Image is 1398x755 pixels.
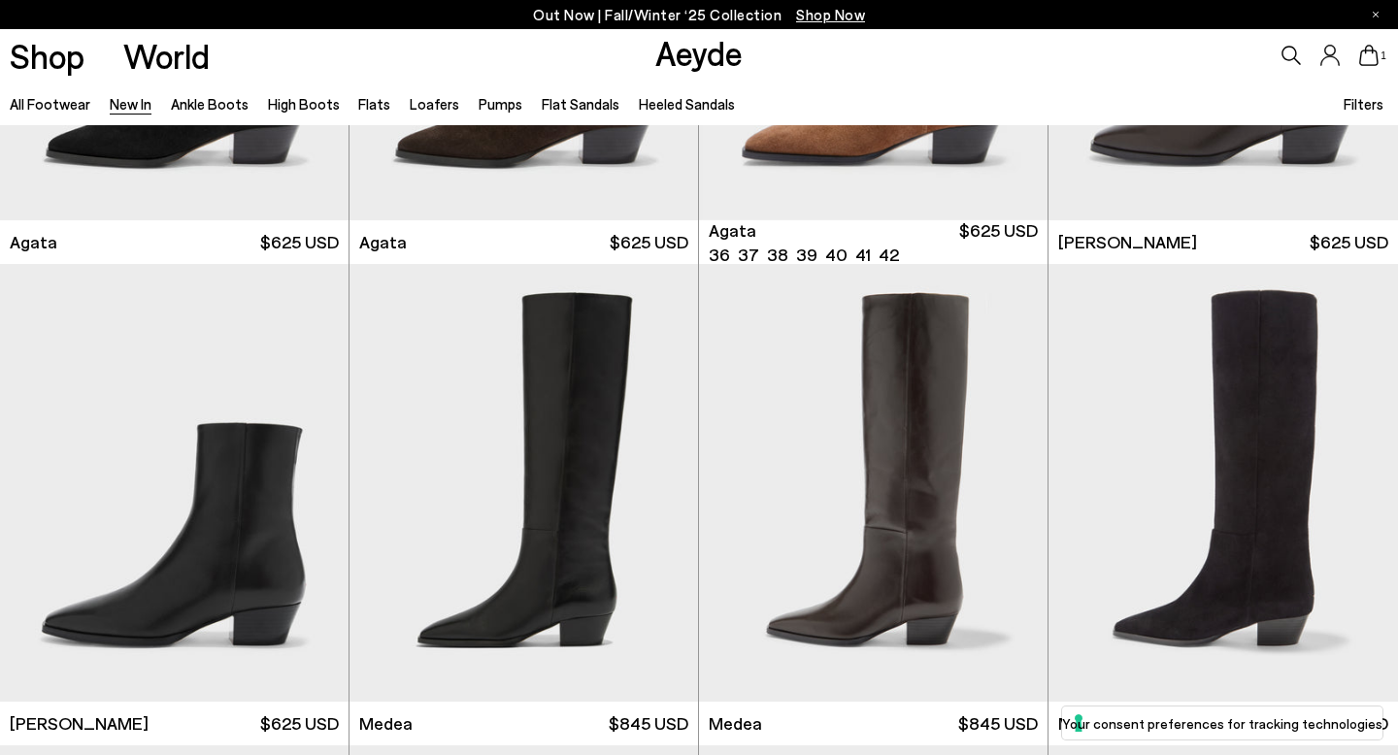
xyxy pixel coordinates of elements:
[699,264,1048,702] img: Medea Knee-High Boots
[959,218,1038,267] span: $625 USD
[10,230,57,254] span: Agata
[1344,95,1383,113] span: Filters
[349,264,698,702] img: Medea Knee-High Boots
[655,32,743,73] a: Aeyde
[1058,230,1197,254] span: [PERSON_NAME]
[1048,264,1398,702] img: Medea Suede Knee-High Boots
[1379,50,1388,61] span: 1
[260,230,339,254] span: $625 USD
[359,711,413,736] span: Medea
[123,39,210,73] a: World
[1310,230,1388,254] span: $625 USD
[533,3,865,27] p: Out Now | Fall/Winter ‘25 Collection
[709,243,893,267] ul: variant
[796,6,865,23] span: Navigate to /collections/new-in
[10,95,90,113] a: All Footwear
[10,711,149,736] span: [PERSON_NAME]
[349,702,698,745] a: Medea $845 USD
[610,230,688,254] span: $625 USD
[825,243,848,267] li: 40
[1058,711,1112,736] span: Medea
[639,95,735,113] a: Heeled Sandals
[542,95,619,113] a: Flat Sandals
[855,243,871,267] li: 41
[767,243,788,267] li: 38
[709,243,730,267] li: 36
[1062,713,1382,734] label: Your consent preferences for tracking technologies
[609,711,688,736] span: $845 USD
[1048,702,1398,745] a: Medea $845 USD
[171,95,249,113] a: Ankle Boots
[410,95,459,113] a: Loafers
[796,243,817,267] li: 39
[1048,220,1398,264] a: [PERSON_NAME] $625 USD
[260,711,339,736] span: $625 USD
[699,220,1048,264] a: Agata 36 37 38 39 40 41 42 $625 USD
[359,230,407,254] span: Agata
[699,702,1048,745] a: Medea $845 USD
[709,218,756,243] span: Agata
[479,95,522,113] a: Pumps
[879,243,899,267] li: 42
[1062,706,1382,739] button: Your consent preferences for tracking technologies
[958,711,1038,736] span: $845 USD
[10,39,84,73] a: Shop
[738,243,759,267] li: 37
[358,95,390,113] a: Flats
[349,220,698,264] a: Agata $625 USD
[110,95,151,113] a: New In
[709,711,762,736] span: Medea
[1359,45,1379,66] a: 1
[268,95,340,113] a: High Boots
